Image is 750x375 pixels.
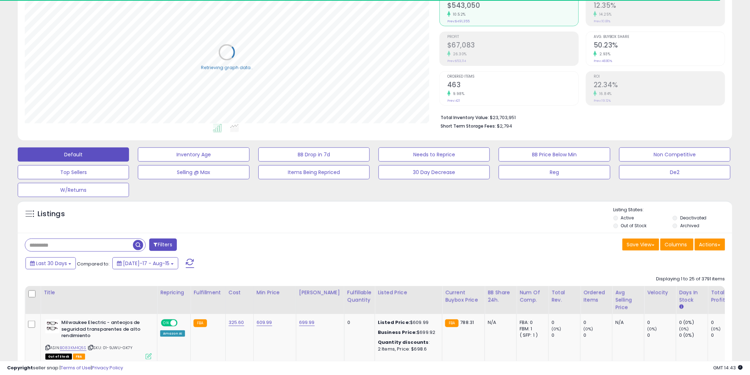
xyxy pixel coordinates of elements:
small: (0%) [711,326,721,332]
b: Quantity discounts [378,339,429,346]
button: Items Being Repriced [258,165,370,179]
button: Needs to Reprice [379,147,490,162]
small: 26.30% [450,51,467,57]
div: [PERSON_NAME] [299,289,341,296]
small: 16.84% [597,91,612,96]
span: 788.31 [460,319,474,326]
button: Save View [622,239,659,251]
small: (0%) [552,326,561,332]
small: 2.93% [597,51,611,57]
div: Listed Price [378,289,439,296]
strong: Copyright [7,364,33,371]
button: Last 30 Days [26,257,76,269]
div: Ordered Items [583,289,609,304]
div: 0 [647,332,676,338]
span: OFF [177,320,188,326]
div: Fulfillment [194,289,222,296]
div: N/A [488,319,511,326]
small: (0%) [679,326,689,332]
div: Velocity [647,289,673,296]
div: FBM: 1 [520,326,543,332]
button: Actions [695,239,725,251]
div: Total Profit [711,289,737,304]
span: ROI [594,75,725,79]
div: FBA: 0 [520,319,543,326]
img: 41IxMDEp-oL._SL40_.jpg [45,319,60,334]
button: [DATE]-17 - Aug-15 [112,257,178,269]
span: [DATE]-17 - Aug-15 [123,260,169,267]
div: 0 [583,332,612,338]
span: Compared to: [77,261,110,267]
div: Title [44,289,154,296]
span: FBA [73,354,85,360]
b: Total Inventory Value: [441,114,489,121]
h2: $67,083 [447,41,578,51]
small: Prev: $53,114 [447,59,466,63]
span: $2,794 [497,123,512,129]
div: 0 [647,319,676,326]
div: Repricing [160,289,187,296]
div: seller snap | | [7,365,123,371]
small: (0%) [647,326,657,332]
span: 2025-09-15 14:43 GMT [713,364,743,371]
button: Non Competitive [619,147,731,162]
b: Business Price: [378,329,417,336]
div: BB Share 24h. [488,289,514,304]
h2: 50.23% [594,41,725,51]
small: Days In Stock. [679,304,683,310]
div: 0 [711,319,740,326]
h2: 463 [447,81,578,90]
small: (0%) [583,326,593,332]
b: Milwaukee Electric - anteojos de seguridad transparentes de alto rendimiento [61,319,147,341]
div: 0 (0%) [679,332,708,338]
button: Filters [149,239,177,251]
div: Displaying 1 to 25 of 3791 items [656,276,725,282]
h5: Listings [38,209,65,219]
div: Cost [229,289,251,296]
button: Default [18,147,129,162]
small: FBA [445,319,458,327]
div: 0 [583,319,612,326]
div: $609.99 [378,319,437,326]
small: Prev: 19.12% [594,99,611,103]
div: : [378,339,437,346]
a: Terms of Use [61,364,91,371]
a: 325.60 [229,319,244,326]
div: Num of Comp. [520,289,545,304]
b: Listed Price: [378,319,410,326]
div: Days In Stock [679,289,705,304]
div: Current Buybox Price [445,289,482,304]
span: Last 30 Days [36,260,67,267]
span: All listings that are currently out of stock and unavailable for purchase on Amazon [45,354,72,360]
label: Deactivated [680,215,707,221]
button: Reg [499,165,610,179]
label: Active [621,215,634,221]
button: Selling @ Max [138,165,249,179]
div: Fulfillable Quantity [347,289,372,304]
div: Retrieving graph data.. [201,65,253,71]
div: Amazon AI [160,330,185,337]
h2: 12.35% [594,1,725,11]
div: N/A [615,319,639,326]
div: Min Price [257,289,293,296]
button: Columns [660,239,694,251]
h2: 22.34% [594,81,725,90]
div: $699.92 [378,329,437,336]
span: ON [162,320,170,326]
span: Avg. Buybox Share [594,35,725,39]
li: $23,703,951 [441,113,720,121]
div: 0 [552,319,580,326]
a: 699.99 [299,319,315,326]
small: Prev: 10.81% [594,19,610,23]
a: 609.99 [257,319,272,326]
div: Total Rev. [552,289,577,304]
div: 0 [552,332,580,338]
a: Privacy Policy [92,364,123,371]
button: De2 [619,165,731,179]
span: Profit [447,35,578,39]
small: FBA [194,319,207,327]
button: 30 Day Decrease [379,165,490,179]
span: Columns [665,241,687,248]
div: Avg Selling Price [615,289,641,311]
small: Prev: $491,355 [447,19,470,23]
